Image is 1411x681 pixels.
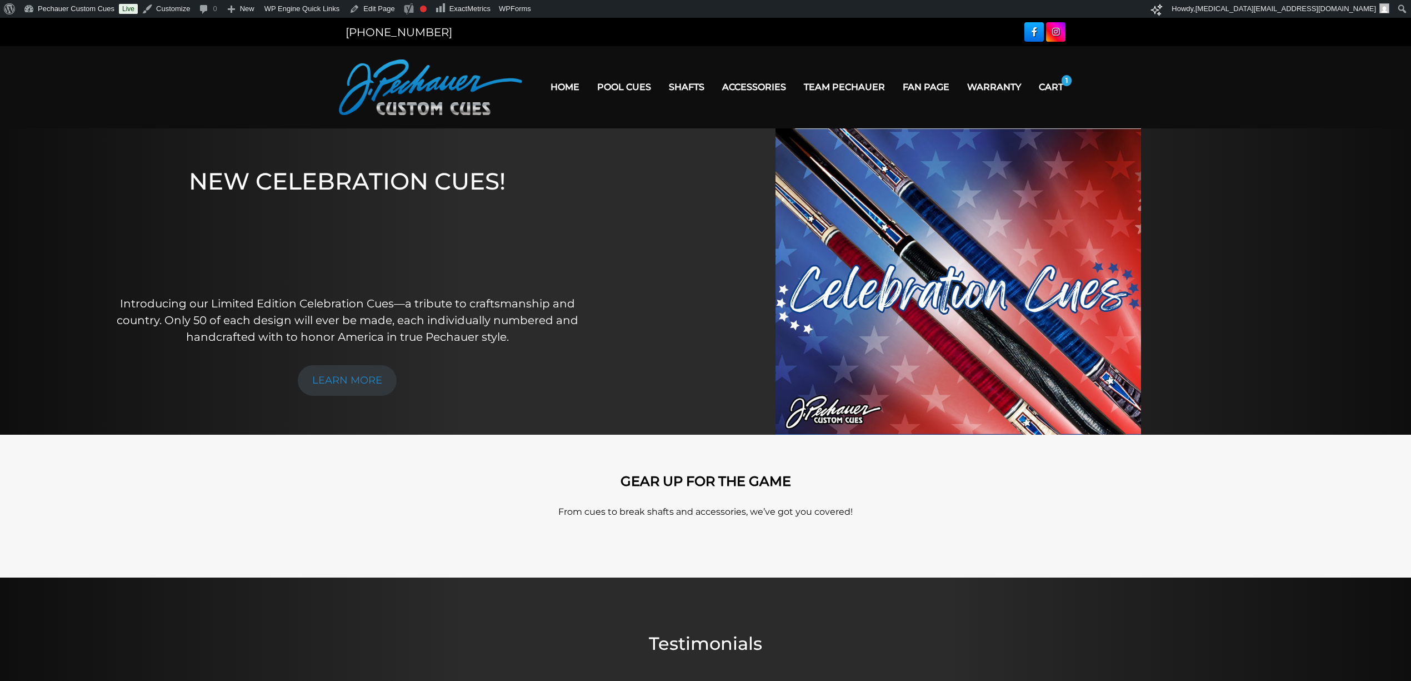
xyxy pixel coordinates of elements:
[1195,4,1376,13] span: [MEDICAL_DATA][EMAIL_ADDRESS][DOMAIN_NAME]
[660,73,713,101] a: Shafts
[339,59,522,115] img: Pechauer Custom Cues
[542,73,588,101] a: Home
[420,6,427,12] div: Needs improvement
[112,295,583,345] p: Introducing our Limited Edition Celebration Cues—a tribute to craftsmanship and country. Only 50 ...
[588,73,660,101] a: Pool Cues
[119,4,138,14] a: Live
[1030,73,1072,101] a: Cart
[713,73,795,101] a: Accessories
[621,473,791,489] strong: GEAR UP FOR THE GAME
[298,365,397,396] a: LEARN MORE
[958,73,1030,101] a: Warranty
[894,73,958,101] a: Fan Page
[346,26,452,39] a: [PHONE_NUMBER]
[112,167,583,280] h1: NEW CELEBRATION CUES!
[389,505,1022,519] p: From cues to break shafts and accessories, we’ve got you covered!
[795,73,894,101] a: Team Pechauer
